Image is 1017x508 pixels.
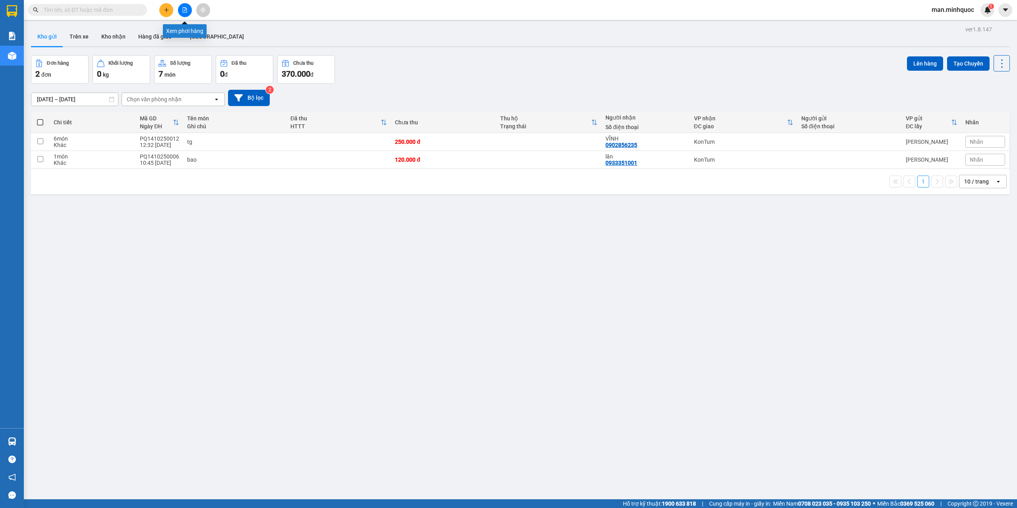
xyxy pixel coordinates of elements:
span: Nhãn [970,139,983,145]
div: bao [187,156,282,163]
button: file-add [178,3,192,17]
img: solution-icon [8,32,16,40]
img: icon-new-feature [984,6,991,14]
div: Khác [54,160,132,166]
div: VP nhận [694,115,787,122]
div: Chi tiết [54,119,132,126]
button: Trên xe [63,27,95,46]
div: Đã thu [232,60,246,66]
div: Số điện thoại [605,124,686,130]
div: 1 món [54,153,132,160]
span: | [940,499,942,508]
div: Thu hộ [500,115,591,122]
span: 1 [990,4,992,9]
span: search [33,7,39,13]
div: 250.000 đ [395,139,492,145]
svg: open [213,96,220,102]
img: warehouse-icon [8,52,16,60]
div: tg [187,139,282,145]
div: [PERSON_NAME] [906,156,957,163]
div: Chọn văn phòng nhận [127,95,182,103]
span: file-add [182,7,188,13]
span: | [702,499,703,508]
div: HTTT [290,123,381,129]
button: aim [196,3,210,17]
span: Hỗ trợ kỹ thuật: [623,499,696,508]
button: Đã thu0đ [216,55,273,84]
img: logo-vxr [7,5,17,17]
button: Bộ lọc [228,90,270,106]
div: PQ1410250006 [140,153,179,160]
th: Toggle SortBy [286,112,391,133]
span: đ [310,71,313,78]
span: question-circle [8,456,16,463]
div: 10:45 [DATE] [140,160,179,166]
div: [PERSON_NAME] [906,139,957,145]
div: ĐC lấy [906,123,951,129]
div: Tên món [187,115,282,122]
div: 12:32 [DATE] [140,142,179,148]
svg: open [995,178,1002,185]
strong: 0369 525 060 [900,500,934,507]
div: Xem phơi hàng [163,24,207,38]
div: Mã GD [140,115,173,122]
input: Select a date range. [31,93,118,106]
div: Ngày ĐH [140,123,173,129]
span: Miền Bắc [877,499,934,508]
div: ver 1.8.147 [965,25,992,34]
button: Số lượng7món [154,55,212,84]
span: message [8,491,16,499]
div: Người nhận [605,114,686,121]
span: đơn [41,71,51,78]
span: Miền Nam [773,499,871,508]
span: ⚪️ [873,502,875,505]
span: [GEOGRAPHIC_DATA] [190,33,244,40]
div: Khác [54,142,132,148]
div: 0902856235 [605,142,637,148]
div: Đơn hàng [47,60,69,66]
sup: 2 [266,86,274,94]
span: plus [164,7,169,13]
button: Lên hàng [907,56,943,71]
span: kg [103,71,109,78]
div: PQ1410250012 [140,135,179,142]
span: Cung cấp máy in - giấy in: [709,499,771,508]
div: Ghi chú [187,123,282,129]
button: Chưa thu370.000đ [277,55,335,84]
sup: 1 [988,4,994,9]
div: Số điện thoại [801,123,898,129]
button: Đơn hàng2đơn [31,55,89,84]
div: Chưa thu [395,119,492,126]
span: aim [200,7,206,13]
th: Toggle SortBy [690,112,797,133]
div: Đã thu [290,115,381,122]
div: Chưa thu [293,60,313,66]
span: món [164,71,176,78]
span: man.minhquoc [925,5,980,15]
div: Số lượng [170,60,190,66]
div: Người gửi [801,115,898,122]
div: VĨNH [605,135,686,142]
div: 0933351001 [605,160,637,166]
div: lân [605,153,686,160]
input: Tìm tên, số ĐT hoặc mã đơn [44,6,137,14]
button: Khối lượng0kg [93,55,150,84]
button: 1 [917,176,929,187]
span: caret-down [1002,6,1009,14]
div: 10 / trang [964,178,989,185]
div: KonTum [694,139,793,145]
th: Toggle SortBy [902,112,961,133]
strong: 0708 023 035 - 0935 103 250 [798,500,871,507]
span: Nhãn [970,156,983,163]
strong: 1900 633 818 [662,500,696,507]
th: Toggle SortBy [136,112,183,133]
div: Nhãn [965,119,1005,126]
button: plus [159,3,173,17]
span: 0 [220,69,224,79]
div: VP gửi [906,115,951,122]
button: Tạo Chuyến [947,56,990,71]
button: Kho nhận [95,27,132,46]
span: 0 [97,69,101,79]
button: caret-down [998,3,1012,17]
img: warehouse-icon [8,437,16,446]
